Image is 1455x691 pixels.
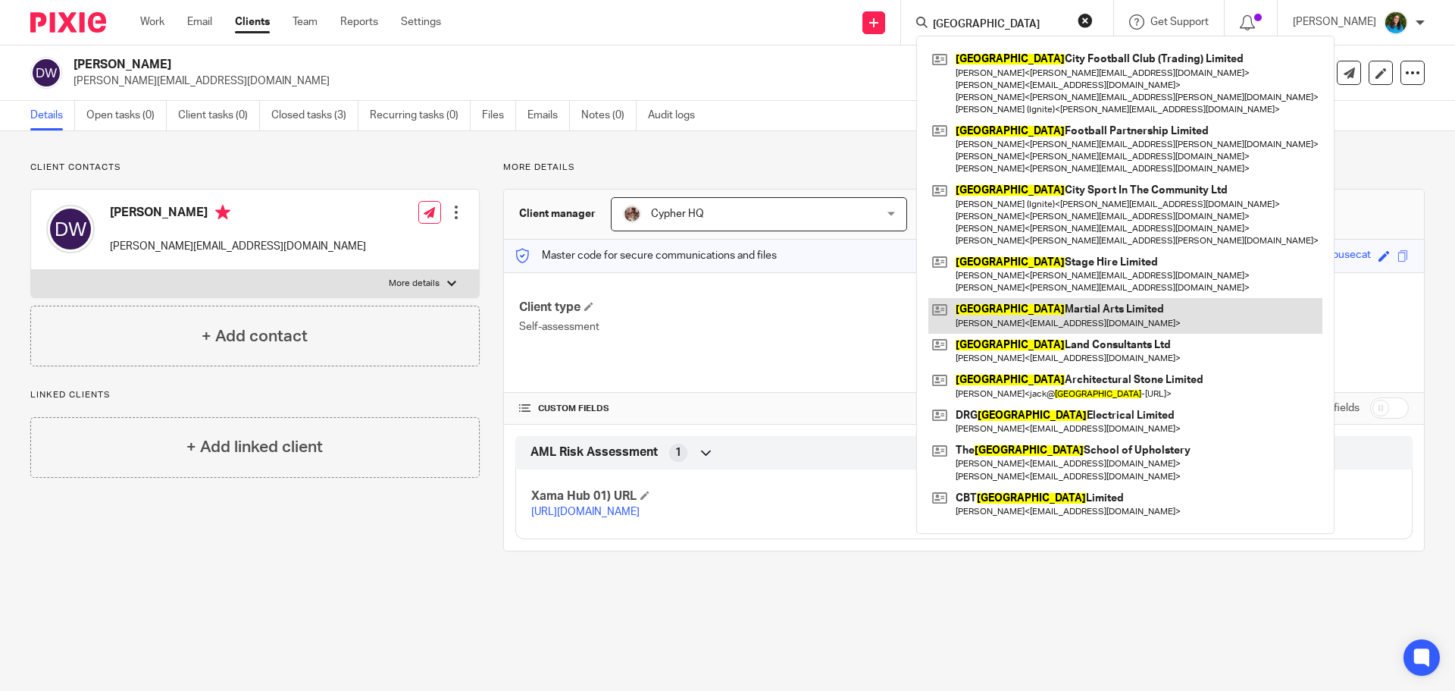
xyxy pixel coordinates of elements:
[187,14,212,30] a: Email
[648,101,706,130] a: Audit logs
[531,507,640,517] a: [URL][DOMAIN_NAME]
[235,14,270,30] a: Clients
[30,162,480,174] p: Client contacts
[527,101,570,130] a: Emails
[401,14,441,30] a: Settings
[110,205,366,224] h4: [PERSON_NAME]
[74,57,990,73] h2: [PERSON_NAME]
[340,14,378,30] a: Reports
[293,14,318,30] a: Team
[651,209,704,219] span: Cypher HQ
[370,101,471,130] a: Recurring tasks (0)
[178,101,260,130] a: Client tasks (0)
[74,74,1219,89] p: [PERSON_NAME][EMAIL_ADDRESS][DOMAIN_NAME]
[1150,17,1209,27] span: Get Support
[30,101,75,130] a: Details
[482,101,516,130] a: Files
[140,14,164,30] a: Work
[186,435,323,459] h4: + Add linked client
[503,162,1425,174] p: More details
[202,325,308,348] h4: + Add contact
[30,57,62,89] img: svg%3E
[531,488,964,504] h4: Xama Hub 01) URL
[86,101,167,130] a: Open tasks (0)
[515,248,777,263] p: Master code for secure communications and files
[581,101,637,130] a: Notes (0)
[519,300,964,316] h4: Client type
[110,239,366,254] p: [PERSON_NAME][EMAIL_ADDRESS][DOMAIN_NAME]
[931,18,1068,32] input: Search
[389,278,440,290] p: More details
[519,319,964,335] p: Self-assessment
[519,206,596,221] h3: Client manager
[519,403,964,415] h4: CUSTOM FIELDS
[530,444,658,460] span: AML Risk Assessment
[215,205,230,220] i: Primary
[623,205,641,223] img: A9EA1D9F-5CC4-4D49-85F1-B1749FAF3577.jpeg
[46,205,95,253] img: svg%3E
[675,445,681,460] span: 1
[271,101,358,130] a: Closed tasks (3)
[1293,14,1376,30] p: [PERSON_NAME]
[30,389,480,401] p: Linked clients
[30,12,106,33] img: Pixie
[1078,13,1093,28] button: Clear
[1384,11,1408,35] img: 19mgNEzy.jpeg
